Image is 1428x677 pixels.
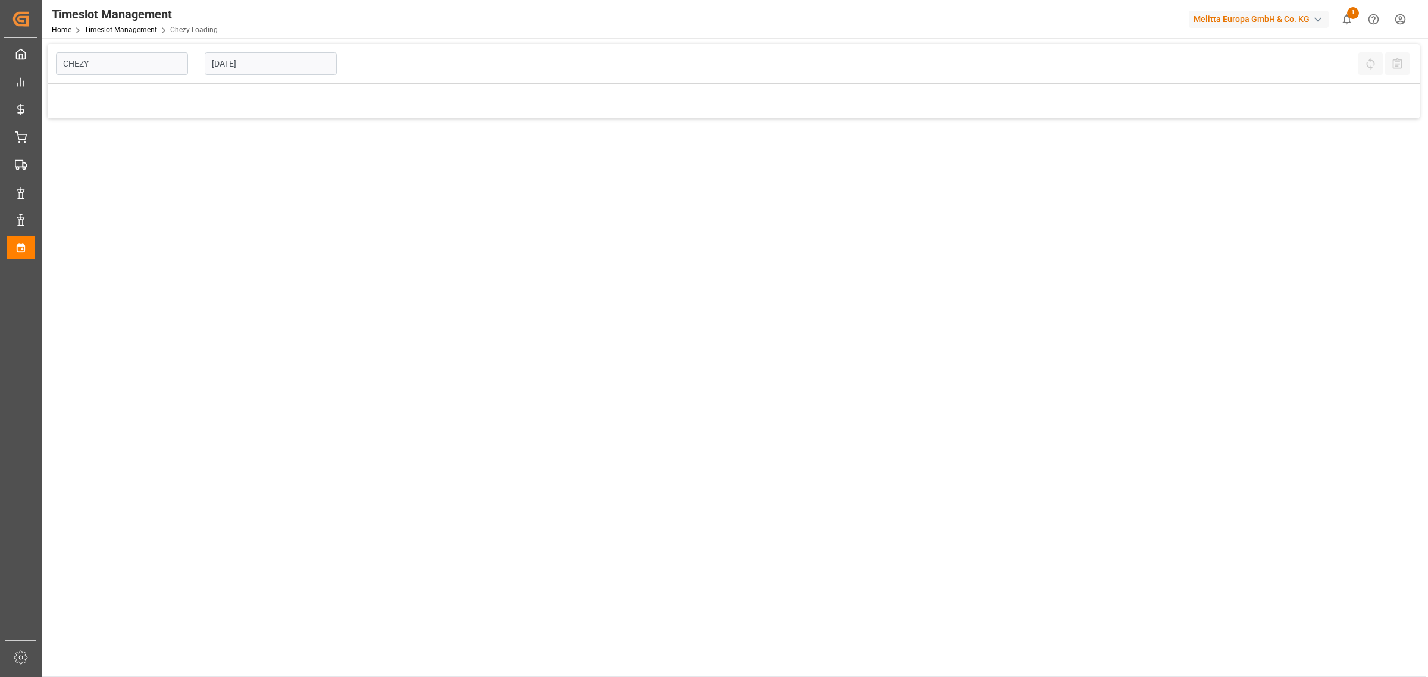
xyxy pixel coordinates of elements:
button: Help Center [1360,6,1387,33]
span: 1 [1347,7,1359,19]
a: Home [52,26,71,34]
input: Type to search/select [56,52,188,75]
div: Timeslot Management [52,5,218,23]
button: show 1 new notifications [1333,6,1360,33]
div: Melitta Europa GmbH & Co. KG [1189,11,1329,28]
button: Melitta Europa GmbH & Co. KG [1189,8,1333,30]
a: Timeslot Management [84,26,157,34]
input: DD-MM-YYYY [205,52,337,75]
